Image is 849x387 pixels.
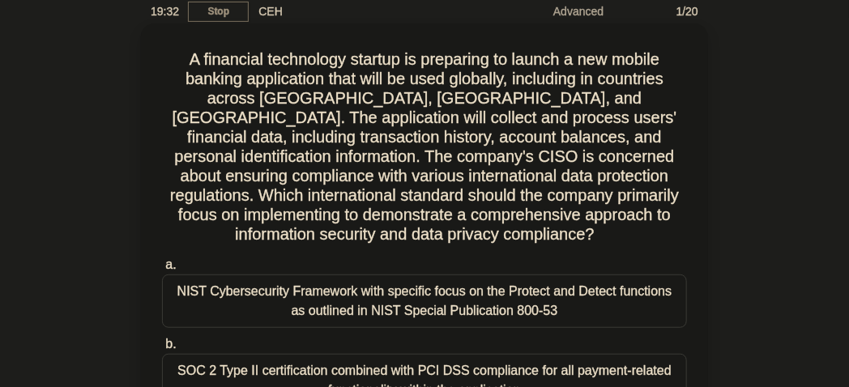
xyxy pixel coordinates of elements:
[165,257,176,271] span: a.
[165,337,176,351] span: b.
[188,2,249,22] a: Stop
[160,49,689,245] h5: A financial technology startup is preparing to launch a new mobile banking application that will ...
[162,274,687,328] div: NIST Cybersecurity Framework with specific focus on the Protect and Detect functions as outlined ...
